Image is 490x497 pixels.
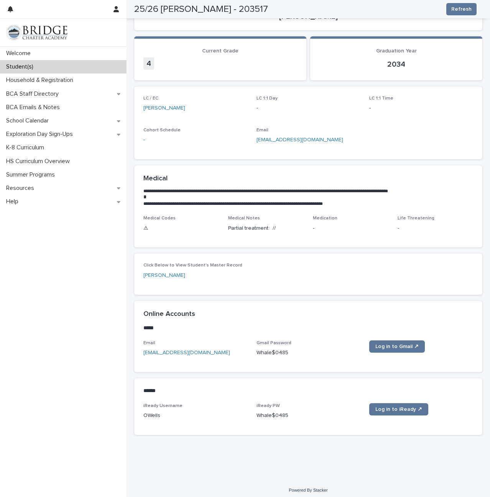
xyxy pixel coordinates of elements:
[3,131,79,138] p: Exploration Day Sign-Ups
[134,4,268,15] h2: 25/26 [PERSON_NAME] - 203517
[3,77,79,84] p: Household & Registration
[3,144,50,151] p: K-8 Curriculum
[143,263,242,268] span: Click Below to View Student's Master Record
[398,216,434,221] span: Life Threatening
[257,404,280,408] span: iReady PW
[6,25,67,40] img: V1C1m3IdTEidaUdm9Hs0
[3,171,61,178] p: Summer Programs
[369,340,425,353] a: Log in to Gmail ↗
[257,104,360,112] p: -
[3,63,39,70] p: Student(s)
[3,185,40,192] p: Resources
[313,224,388,232] p: -
[257,96,278,101] span: LC 1:1 Day
[143,96,158,101] span: LC / EC
[369,96,393,101] span: LC 1:1 Time
[257,128,268,132] span: Email
[289,488,327,492] a: Powered By Stacker
[3,117,55,124] p: School Calendar
[143,136,145,144] a: -
[369,104,473,112] p: -
[3,90,65,98] p: BCA Staff Directory
[319,60,473,69] p: 2034
[3,158,76,165] p: HS Curriculum Overview
[143,350,230,355] a: [EMAIL_ADDRESS][DOMAIN_NAME]
[375,344,419,349] span: Log in to Gmail ↗
[369,403,428,415] a: Log in to iReady ↗
[257,412,360,420] p: Whale$0485
[143,57,154,70] span: 4
[375,407,422,412] span: Log in to iReady ↗
[257,341,291,345] span: Gmail Password
[313,216,337,221] span: Medication
[376,48,417,54] span: Graduation Year
[143,271,185,280] a: [PERSON_NAME]
[3,50,37,57] p: Welcome
[3,104,66,111] p: BCA Emails & Notes
[228,216,260,221] span: Medical Notes
[143,404,183,408] span: iReady Username
[143,341,155,345] span: Email
[143,175,168,183] h2: Medical
[451,5,472,13] span: Refresh
[143,412,247,420] p: OWells
[3,198,25,205] p: Help
[143,310,195,319] h2: Online Accounts
[228,224,304,232] p: Partial treatment: //
[446,3,477,15] button: Refresh
[257,137,343,142] a: [EMAIL_ADDRESS][DOMAIN_NAME]
[143,104,185,112] a: [PERSON_NAME]
[257,349,360,357] p: Whale$0485
[143,128,181,132] span: Cohort Schedule
[143,216,176,221] span: Medical Codes
[202,48,238,54] span: Current Grade
[143,224,219,232] p: ⚠
[398,224,473,232] p: -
